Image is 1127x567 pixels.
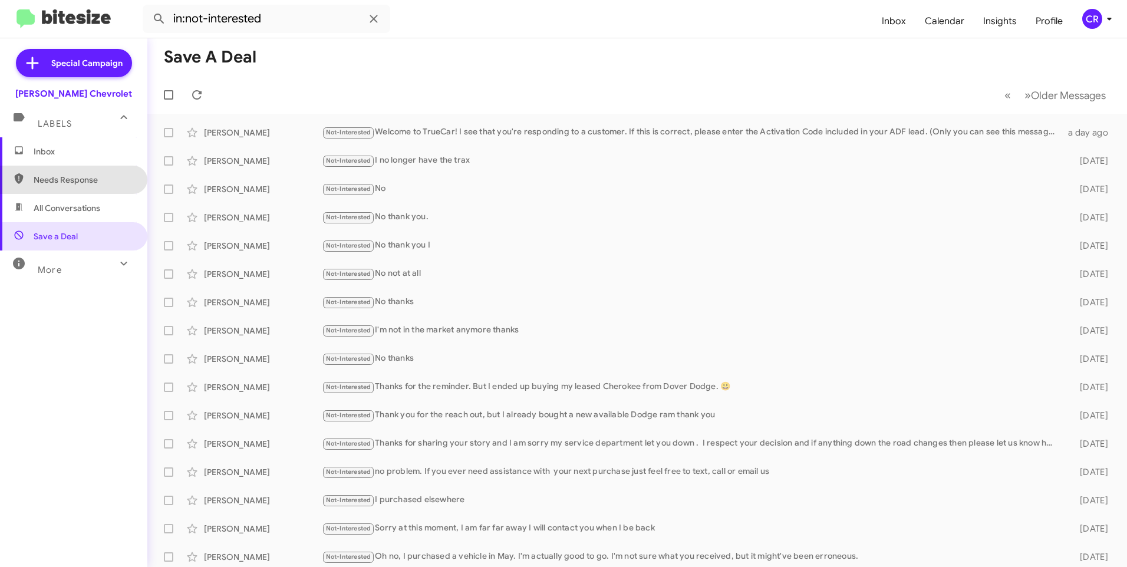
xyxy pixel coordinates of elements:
[974,4,1026,38] a: Insights
[1061,353,1118,365] div: [DATE]
[1072,9,1114,29] button: CR
[204,212,322,223] div: [PERSON_NAME]
[1061,127,1118,139] div: a day ago
[326,496,371,504] span: Not-Interested
[1061,212,1118,223] div: [DATE]
[1061,381,1118,393] div: [DATE]
[322,126,1061,139] div: Welcome to TrueCar! I see that you're responding to a customer. If this is correct, please enter ...
[1031,89,1106,102] span: Older Messages
[1061,296,1118,308] div: [DATE]
[326,440,371,447] span: Not-Interested
[915,4,974,38] a: Calendar
[1061,466,1118,478] div: [DATE]
[322,352,1061,365] div: No thanks
[164,48,256,67] h1: Save a Deal
[1061,438,1118,450] div: [DATE]
[322,550,1061,563] div: Oh no, I purchased a vehicle in May. I'm actually good to go. I'm not sure what you received, but...
[1061,155,1118,167] div: [DATE]
[326,242,371,249] span: Not-Interested
[1024,88,1031,103] span: »
[322,380,1061,394] div: Thanks for the reminder. But I ended up buying my leased Cherokee from Dover Dodge. 😃
[204,551,322,563] div: [PERSON_NAME]
[326,525,371,532] span: Not-Interested
[204,155,322,167] div: [PERSON_NAME]
[322,324,1061,337] div: I'm not in the market anymore thanks
[322,465,1061,479] div: no problem. If you ever need assistance with your next purchase just feel free to text, call or e...
[204,296,322,308] div: [PERSON_NAME]
[38,265,62,275] span: More
[204,466,322,478] div: [PERSON_NAME]
[204,353,322,365] div: [PERSON_NAME]
[326,270,371,278] span: Not-Interested
[326,128,371,136] span: Not-Interested
[16,49,132,77] a: Special Campaign
[322,267,1061,281] div: No not at all
[326,157,371,164] span: Not-Interested
[326,298,371,306] span: Not-Interested
[204,240,322,252] div: [PERSON_NAME]
[143,5,390,33] input: Search
[322,493,1061,507] div: I purchased elsewhere
[322,437,1061,450] div: Thanks for sharing your story and I am sorry my service department let you down . I respect your ...
[204,495,322,506] div: [PERSON_NAME]
[322,182,1061,196] div: No
[1061,551,1118,563] div: [DATE]
[51,57,123,69] span: Special Campaign
[38,118,72,129] span: Labels
[322,210,1061,224] div: No thank you.
[322,295,1061,309] div: No thanks
[204,325,322,337] div: [PERSON_NAME]
[204,127,322,139] div: [PERSON_NAME]
[326,468,371,476] span: Not-Interested
[1004,88,1011,103] span: «
[326,411,371,419] span: Not-Interested
[1061,240,1118,252] div: [DATE]
[34,202,100,214] span: All Conversations
[997,83,1018,107] button: Previous
[1061,523,1118,535] div: [DATE]
[1061,410,1118,421] div: [DATE]
[15,88,132,100] div: [PERSON_NAME] Chevrolet
[1017,83,1113,107] button: Next
[204,183,322,195] div: [PERSON_NAME]
[1026,4,1072,38] a: Profile
[998,83,1113,107] nav: Page navigation example
[872,4,915,38] a: Inbox
[1061,325,1118,337] div: [DATE]
[326,327,371,334] span: Not-Interested
[34,174,134,186] span: Needs Response
[204,268,322,280] div: [PERSON_NAME]
[34,230,78,242] span: Save a Deal
[1061,268,1118,280] div: [DATE]
[322,239,1061,252] div: No thank you I
[326,553,371,561] span: Not-Interested
[204,410,322,421] div: [PERSON_NAME]
[326,383,371,391] span: Not-Interested
[322,408,1061,422] div: Thank you for the reach out, but I already bought a new available Dodge ram thank you
[204,381,322,393] div: [PERSON_NAME]
[1061,183,1118,195] div: [DATE]
[204,523,322,535] div: [PERSON_NAME]
[322,522,1061,535] div: Sorry at this moment, I am far far away I will contact you when I be back
[1061,495,1118,506] div: [DATE]
[204,438,322,450] div: [PERSON_NAME]
[326,185,371,193] span: Not-Interested
[1082,9,1102,29] div: CR
[326,213,371,221] span: Not-Interested
[34,146,134,157] span: Inbox
[322,154,1061,167] div: I no longer have the trax
[326,355,371,362] span: Not-Interested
